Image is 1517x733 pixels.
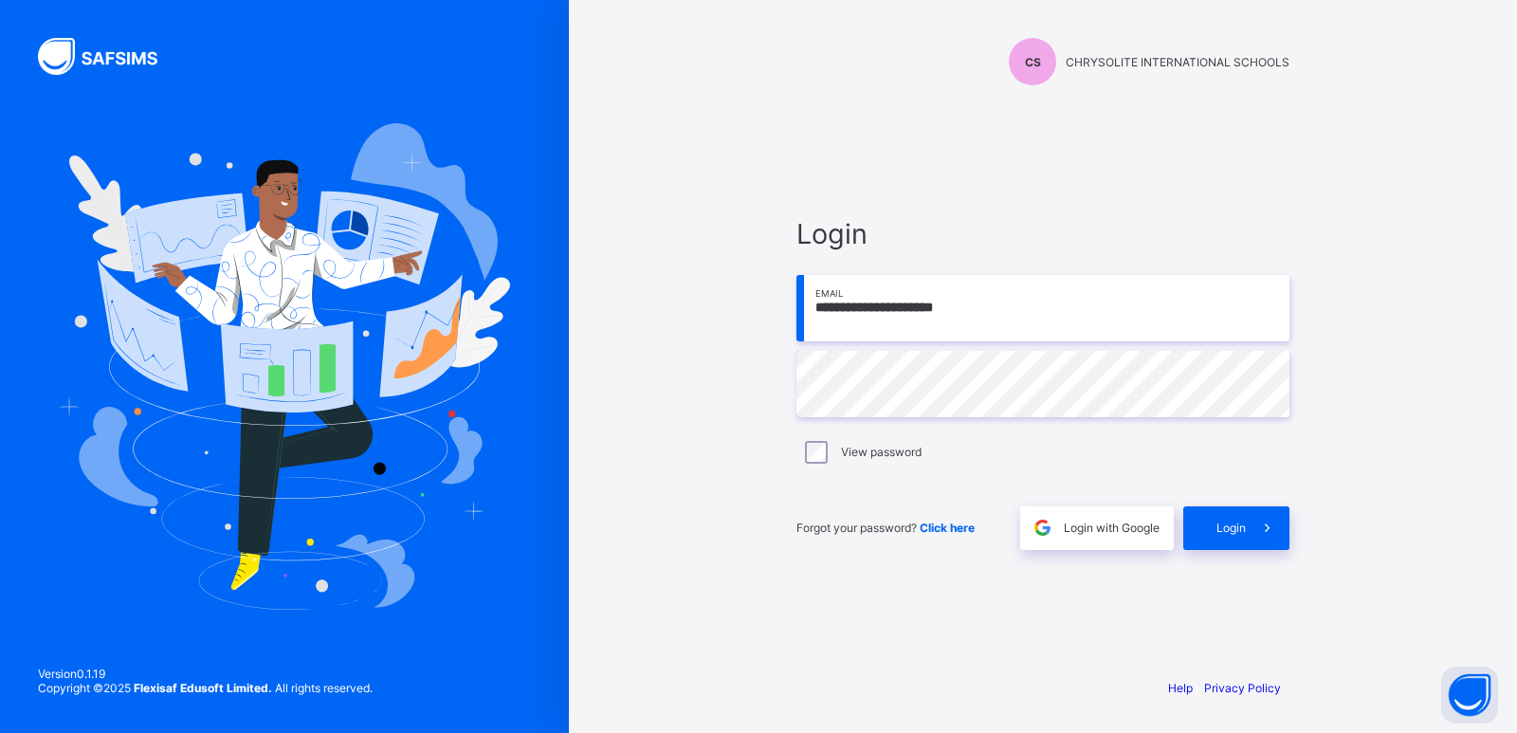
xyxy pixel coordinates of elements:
[920,521,975,535] a: Click here
[38,667,373,681] span: Version 0.1.19
[841,445,922,459] label: View password
[796,217,1289,250] span: Login
[1441,667,1498,724] button: Open asap
[1204,681,1281,695] a: Privacy Policy
[796,521,975,535] span: Forgot your password?
[38,38,180,75] img: SAFSIMS Logo
[1066,55,1289,69] span: CHRYSOLITE INTERNATIONAL SCHOOLS
[1064,521,1160,535] span: Login with Google
[1216,521,1246,535] span: Login
[1032,517,1053,539] img: google.396cfc9801f0270233282035f929180a.svg
[134,681,272,695] strong: Flexisaf Edusoft Limited.
[38,681,373,695] span: Copyright © 2025 All rights reserved.
[59,123,510,609] img: Hero Image
[1025,55,1041,69] span: CS
[1168,681,1193,695] a: Help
